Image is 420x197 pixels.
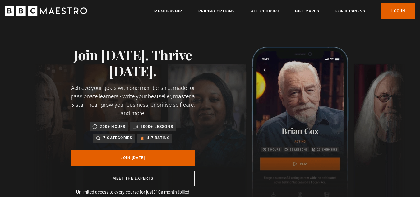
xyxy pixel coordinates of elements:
[5,6,87,16] svg: BBC Maestro
[153,190,161,195] span: $10
[103,135,132,141] p: 7 categories
[154,3,415,19] nav: Primary
[71,84,195,117] p: Achieve your goals with one membership, made for passionate learners - write your bestseller, mas...
[71,171,195,186] a: Meet the experts
[154,8,182,14] a: Membership
[251,8,279,14] a: All Courses
[198,8,235,14] a: Pricing Options
[140,124,173,130] p: 1000+ lessons
[335,8,365,14] a: For business
[147,135,170,141] p: 4.7 rating
[71,47,195,79] h1: Join [DATE]. Thrive [DATE].
[100,124,125,130] p: 200+ hours
[71,150,195,166] a: Join [DATE]
[381,3,415,19] a: Log In
[295,8,319,14] a: Gift Cards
